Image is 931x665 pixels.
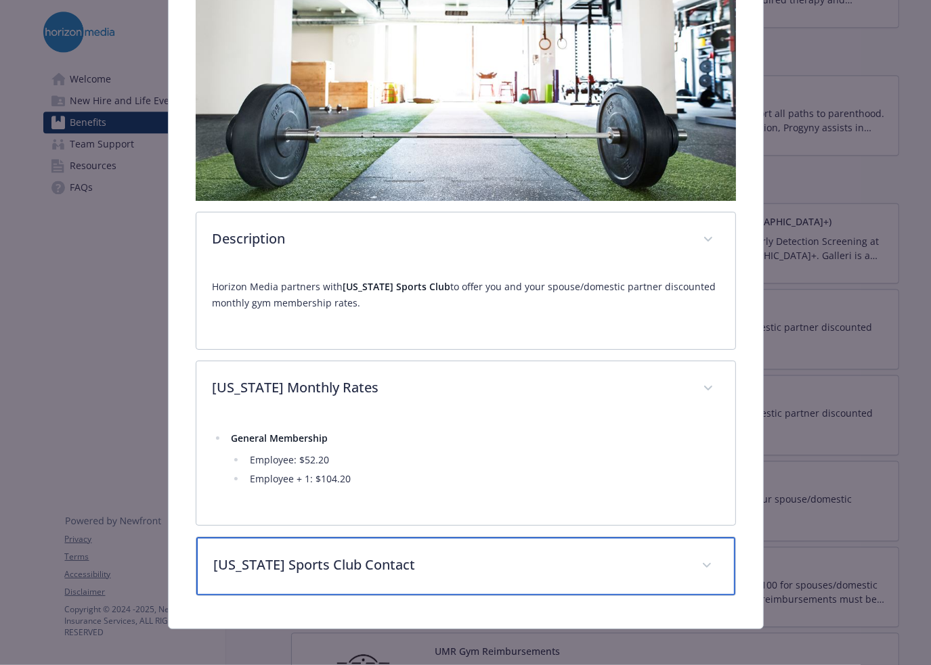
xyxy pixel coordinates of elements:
p: [US_STATE] Monthly Rates [213,377,687,398]
p: Horizon Media partners with to offer you and your spouse/domestic partner discounted monthly gym ... [213,279,719,311]
div: Description [196,212,735,268]
strong: General Membership [231,432,328,444]
p: Description [213,229,687,249]
li: Employee + 1: $104.20 [246,471,718,487]
strong: [US_STATE] Sports Club [343,280,451,293]
div: [US_STATE] Monthly Rates [196,361,735,417]
div: [US_STATE] Sports Club Contact [196,537,735,595]
p: [US_STATE] Sports Club Contact [214,555,685,575]
div: [US_STATE] Monthly Rates [196,417,735,525]
div: Description [196,268,735,349]
li: Employee: $52.20 [246,452,718,468]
